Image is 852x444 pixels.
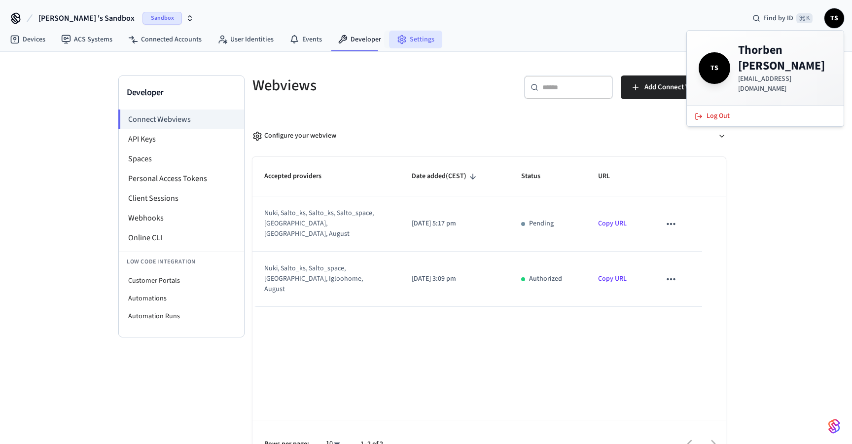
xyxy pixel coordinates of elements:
[644,81,714,94] span: Add Connect Webview
[119,290,244,307] li: Automations
[127,86,236,100] h3: Developer
[330,31,389,48] a: Developer
[119,272,244,290] li: Customer Portals
[252,75,483,96] h5: Webviews
[796,13,813,23] span: ⌘ K
[389,31,442,48] a: Settings
[529,219,554,229] p: Pending
[264,263,376,295] div: nuki, salto_ks, salto_space, [GEOGRAPHIC_DATA], igloohome, august
[412,274,497,284] p: [DATE] 3:09 pm
[264,169,334,184] span: Accepted providers
[412,169,479,184] span: Date added(CEST)
[119,307,244,325] li: Automation Runs
[119,252,244,272] li: Low Code Integration
[521,169,553,184] span: Status
[142,12,182,25] span: Sandbox
[119,208,244,228] li: Webhooks
[118,110,244,129] li: Connect Webviews
[120,31,210,48] a: Connected Accounts
[825,9,843,27] span: TS
[689,108,842,124] button: Log Out
[598,169,623,184] span: URL
[745,9,820,27] div: Find by ID⌘ K
[282,31,330,48] a: Events
[252,157,726,307] table: sticky table
[738,74,832,94] p: [EMAIL_ADDRESS][DOMAIN_NAME]
[119,129,244,149] li: API Keys
[598,219,627,228] a: Copy URL
[119,149,244,169] li: Spaces
[119,169,244,188] li: Personal Access Tokens
[412,219,497,229] p: [DATE] 5:17 pm
[252,123,726,149] button: Configure your webview
[828,418,840,434] img: SeamLogoGradient.69752ec5.svg
[763,13,793,23] span: Find by ID
[824,8,844,28] button: TS
[598,274,627,284] a: Copy URL
[38,12,135,24] span: [PERSON_NAME] 's Sandbox
[2,31,53,48] a: Devices
[621,75,726,99] button: Add Connect Webview
[210,31,282,48] a: User Identities
[738,42,832,74] h4: Thorben [PERSON_NAME]
[119,228,244,248] li: Online CLI
[53,31,120,48] a: ACS Systems
[252,131,336,141] div: Configure your webview
[701,54,728,82] span: TS
[264,208,376,239] div: nuki, salto_ks, salto_ks, salto_space, [GEOGRAPHIC_DATA], [GEOGRAPHIC_DATA], august
[119,188,244,208] li: Client Sessions
[529,274,562,284] p: Authorized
